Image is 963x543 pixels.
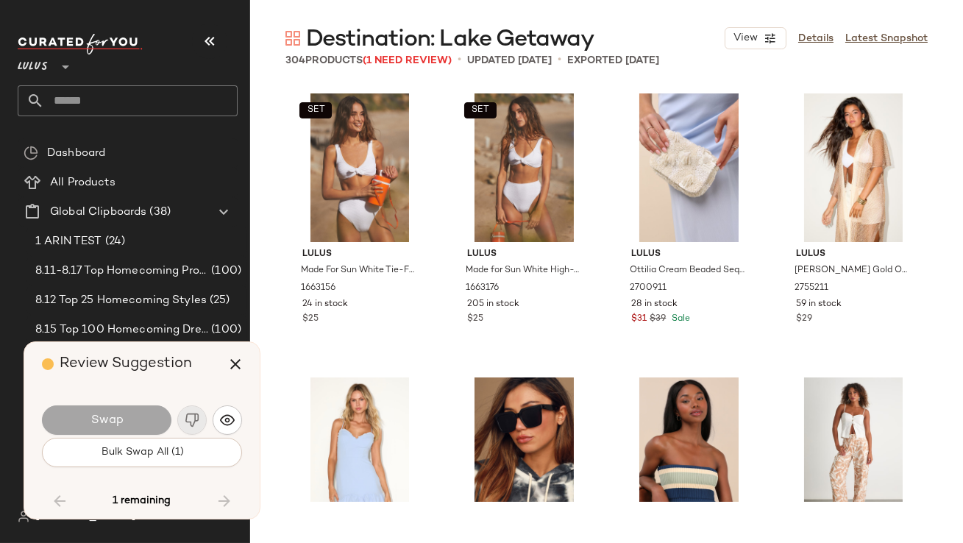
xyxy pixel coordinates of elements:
[35,292,207,309] span: 8.12 Top 25 Homecoming Styles
[35,233,102,250] span: 1 ARIN TEST
[301,264,416,277] span: Made For Sun White Tie-Front Bikini Top
[795,264,909,277] span: [PERSON_NAME] Gold Ombre Sheer Crochet Shawl Swim Cover-Up
[458,52,461,69] span: •
[669,314,690,324] span: Sale
[285,53,452,68] div: Products
[650,313,666,326] span: $39
[784,377,923,526] img: 2691871_02_fullbody_2025-07-30.jpg
[467,53,552,68] p: updated [DATE]
[306,105,324,116] span: SET
[102,233,126,250] span: (24)
[285,55,305,66] span: 304
[455,377,594,526] img: 5114870_1026282.jpg
[301,282,335,295] span: 1663156
[18,34,143,54] img: cfy_white_logo.C9jOOHJF.svg
[784,93,923,242] img: 2755211_02_fullbody_2025-08-27.jpg
[630,282,667,295] span: 2700911
[299,102,332,118] button: SET
[619,377,758,526] img: 12503001_2593611.jpg
[302,298,348,311] span: 24 in stock
[220,413,235,427] img: svg%3e
[35,263,208,280] span: 8.11-8.17 Top Homecoming Product
[100,447,183,458] span: Bulk Swap All (1)
[42,438,242,467] button: Bulk Swap All (1)
[50,204,146,221] span: Global Clipboards
[631,313,647,326] span: $31
[471,105,489,116] span: SET
[24,146,38,160] img: svg%3e
[558,52,561,69] span: •
[845,31,928,46] a: Latest Snapshot
[467,313,483,326] span: $25
[796,313,812,326] span: $29
[302,248,417,261] span: Lulus
[35,322,208,338] span: 8.15 Top 100 Homecoming Dresses
[725,27,786,49] button: View
[18,511,29,522] img: svg%3e
[619,93,758,242] img: 2700911_01_OM.jpg
[363,55,452,66] span: (1 Need Review)
[467,298,519,311] span: 205 in stock
[302,313,319,326] span: $25
[796,298,842,311] span: 59 in stock
[50,174,116,191] span: All Products
[631,298,678,311] span: 28 in stock
[466,282,499,295] span: 1663176
[208,263,241,280] span: (100)
[291,377,429,526] img: 2717371_02_front_2025-08-29.jpg
[630,264,745,277] span: Ottilia Cream Beaded Sequin Clutch
[733,32,758,44] span: View
[798,31,834,46] a: Details
[466,264,580,277] span: Made for Sun White High-Waisted Bikini Bottom
[631,248,746,261] span: Lulus
[285,31,300,46] img: svg%3e
[60,356,192,372] span: Review Suggestion
[796,248,911,261] span: Lulus
[113,494,171,508] span: 1 remaining
[291,93,429,242] img: 8485961_1663156.jpg
[567,53,659,68] p: Exported [DATE]
[795,282,828,295] span: 2755211
[47,145,105,162] span: Dashboard
[467,248,582,261] span: Lulus
[306,25,594,54] span: Destination: Lake Getaway
[207,292,230,309] span: (25)
[464,102,497,118] button: SET
[455,93,594,242] img: 8486061_1663176.jpg
[18,50,48,77] span: Lulus
[146,204,171,221] span: (38)
[208,322,241,338] span: (100)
